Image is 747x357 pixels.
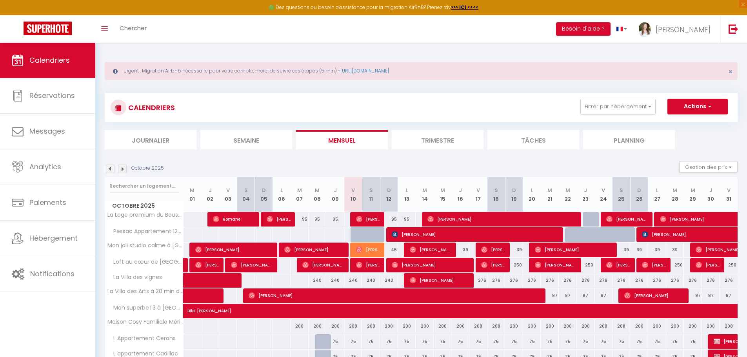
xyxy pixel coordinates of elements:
div: Urgent : Migration Airbnb nécessaire pour votre compte, merci de suivre ces étapes (5 min) - [105,62,738,80]
div: 208 [613,319,631,333]
abbr: L [656,187,658,194]
span: [PERSON_NAME] [481,242,505,257]
div: 75 [434,334,452,349]
div: 200 [434,319,452,333]
div: 39 [648,243,666,257]
th: 23 [577,177,595,212]
abbr: M [440,187,445,194]
abbr: M [422,187,427,194]
div: 200 [523,319,541,333]
li: Mensuel [296,130,388,149]
th: 13 [398,177,416,212]
div: 200 [380,319,398,333]
div: 39 [451,243,469,257]
span: Romane [213,212,255,227]
div: 240 [309,273,327,288]
abbr: M [672,187,677,194]
div: 200 [541,319,559,333]
div: 75 [577,334,595,349]
abbr: J [334,187,337,194]
abbr: M [565,187,570,194]
abbr: M [547,187,552,194]
span: [PERSON_NAME] [392,257,470,272]
div: 250 [720,258,738,272]
input: Rechercher un logement... [109,179,179,193]
div: 200 [505,319,523,333]
div: 200 [666,319,684,333]
th: 31 [720,177,738,212]
div: 39 [505,243,523,257]
span: [PERSON_NAME] [606,257,630,272]
abbr: V [351,187,355,194]
span: [PERSON_NAME] [267,212,291,227]
th: 05 [255,177,273,212]
div: 200 [559,319,577,333]
span: [PERSON_NAME] [195,242,273,257]
div: 200 [684,319,702,333]
span: La Villa des Arts à 20 min de [GEOGRAPHIC_DATA] [106,288,185,294]
span: [PERSON_NAME] [535,257,577,272]
div: 75 [416,334,434,349]
abbr: V [602,187,605,194]
span: [PERSON_NAME] [410,273,470,288]
th: 07 [291,177,309,212]
li: Journalier [105,130,196,149]
div: 276 [702,273,720,288]
th: 04 [237,177,255,212]
div: 276 [594,273,613,288]
div: 75 [613,334,631,349]
th: 22 [559,177,577,212]
button: Besoin d'aide ? [556,22,611,36]
span: L Appartement Cerons [106,334,178,343]
div: 75 [666,334,684,349]
span: [PERSON_NAME] [427,212,578,227]
abbr: S [369,187,373,194]
th: 03 [219,177,237,212]
span: La Loge premium du Bouscat [106,212,185,218]
div: 75 [523,334,541,349]
div: 200 [451,319,469,333]
div: 95 [398,212,416,227]
span: Messages [29,126,65,136]
span: Chercher [120,24,147,32]
span: [PERSON_NAME] [392,227,560,242]
a: Bilel [PERSON_NAME] [184,304,202,319]
div: 200 [416,319,434,333]
div: 87 [684,288,702,303]
span: [PERSON_NAME] [410,242,452,257]
div: 75 [594,334,613,349]
abbr: V [226,187,230,194]
div: 75 [648,334,666,349]
div: 75 [469,334,487,349]
div: 87 [720,288,738,303]
div: 276 [559,273,577,288]
div: 87 [559,288,577,303]
th: 01 [184,177,202,212]
div: 240 [326,273,344,288]
div: 200 [702,319,720,333]
div: 200 [309,319,327,333]
th: 11 [362,177,380,212]
span: [PERSON_NAME] [624,288,684,303]
th: 17 [469,177,487,212]
th: 10 [344,177,362,212]
th: 24 [594,177,613,212]
th: 28 [666,177,684,212]
abbr: V [476,187,480,194]
div: 250 [505,258,523,272]
span: [PERSON_NAME] [302,257,344,272]
th: 25 [613,177,631,212]
abbr: D [387,187,391,194]
th: 19 [505,177,523,212]
span: [PERSON_NAME] [356,242,380,257]
th: 06 [273,177,291,212]
div: 87 [702,288,720,303]
div: 276 [684,273,702,288]
th: 15 [434,177,452,212]
div: 75 [541,334,559,349]
abbr: L [280,187,283,194]
div: 75 [362,334,380,349]
img: logout [729,24,738,34]
span: [PERSON_NAME] [356,212,380,227]
div: 75 [344,334,362,349]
